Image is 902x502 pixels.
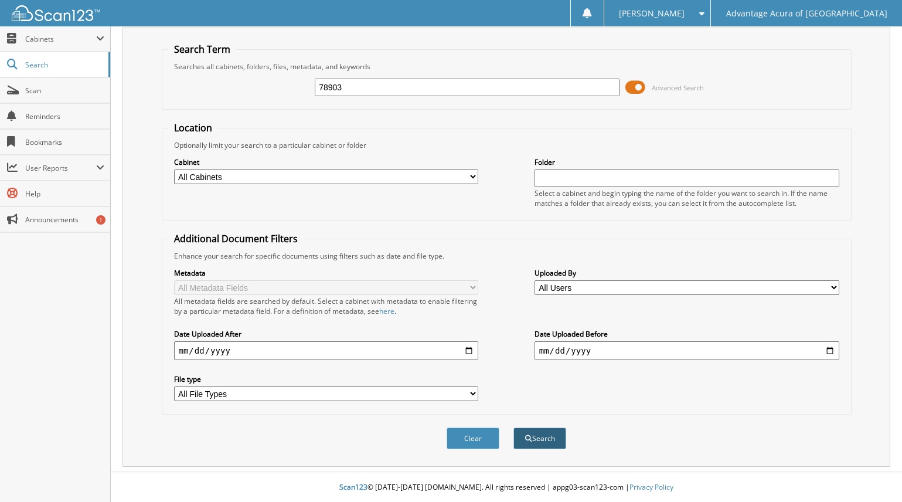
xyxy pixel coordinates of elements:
a: Privacy Policy [629,482,673,492]
span: Search [25,60,103,70]
div: Optionally limit your search to a particular cabinet or folder [168,140,845,150]
input: start [174,341,479,360]
legend: Location [168,121,218,134]
label: Folder [535,157,839,167]
label: Date Uploaded Before [535,329,839,339]
span: Bookmarks [25,137,104,147]
div: Enhance your search for specific documents using filters such as date and file type. [168,251,845,261]
span: Advanced Search [652,83,704,92]
span: Advantage Acura of [GEOGRAPHIC_DATA] [726,10,887,17]
button: Clear [447,428,499,449]
label: Uploaded By [535,268,839,278]
button: Search [513,428,566,449]
label: Date Uploaded After [174,329,479,339]
input: end [535,341,839,360]
div: 1 [96,215,105,225]
span: Cabinets [25,34,96,44]
div: © [DATE]-[DATE] [DOMAIN_NAME]. All rights reserved | appg03-scan123-com | [111,473,902,502]
span: Announcements [25,215,104,225]
div: Select a cabinet and begin typing the name of the folder you want to search in. If the name match... [535,188,839,208]
a: here [379,306,394,316]
div: Searches all cabinets, folders, files, metadata, and keywords [168,62,845,72]
span: [PERSON_NAME] [619,10,685,17]
span: Help [25,189,104,199]
legend: Additional Document Filters [168,232,304,245]
img: scan123-logo-white.svg [12,5,100,21]
span: Reminders [25,111,104,121]
label: Metadata [174,268,479,278]
label: File type [174,374,479,384]
label: Cabinet [174,157,479,167]
span: Scan123 [339,482,367,492]
span: Scan [25,86,104,96]
legend: Search Term [168,43,236,56]
span: User Reports [25,163,96,173]
div: All metadata fields are searched by default. Select a cabinet with metadata to enable filtering b... [174,296,479,316]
